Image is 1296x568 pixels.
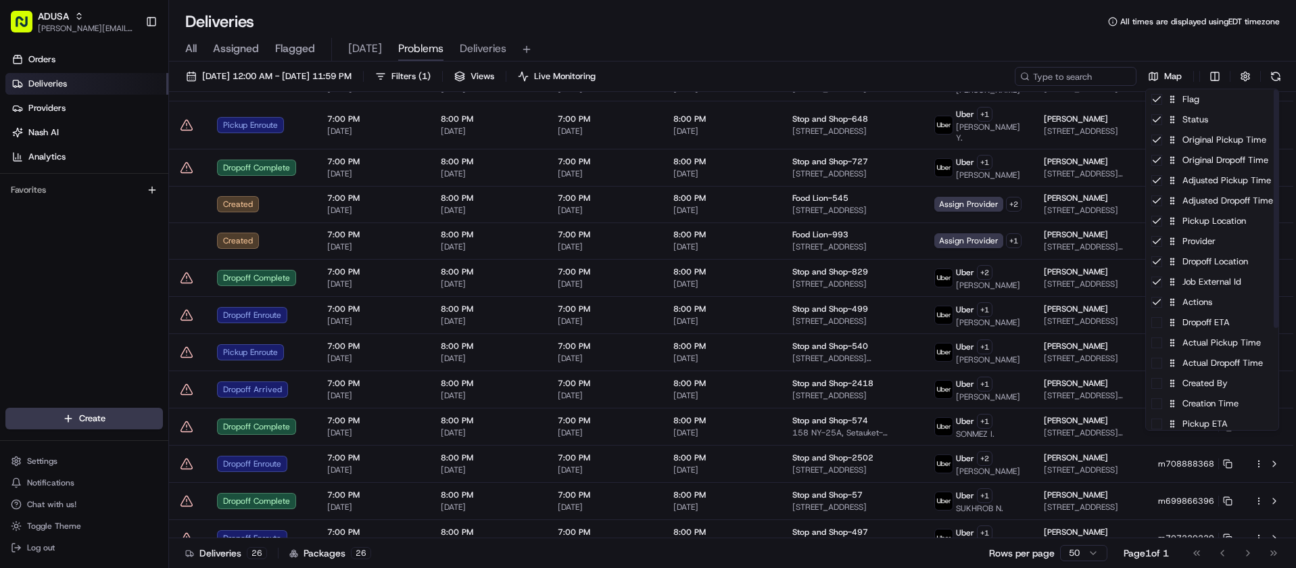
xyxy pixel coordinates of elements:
input: Clear [35,87,223,101]
div: Actions [1146,292,1278,312]
div: Pickup ETA [1146,414,1278,434]
img: 1736555255976-a54dd68f-1ca7-489b-9aae-adbdc363a1c4 [14,129,38,153]
div: Dropoff ETA [1146,312,1278,333]
div: Job External Id [1146,272,1278,292]
div: 📗 [14,197,24,208]
a: 📗Knowledge Base [8,191,109,215]
div: Dropoff Location [1146,252,1278,272]
div: Status [1146,110,1278,130]
div: We're available if you need us! [46,143,171,153]
div: Original Dropoff Time [1146,150,1278,170]
div: Created By [1146,373,1278,394]
div: Original Pickup Time [1146,130,1278,150]
a: Powered byPylon [95,229,164,239]
span: API Documentation [128,196,217,210]
div: Start new chat [46,129,222,143]
div: Actual Dropoff Time [1146,353,1278,373]
div: Creation Time [1146,394,1278,414]
div: Pickup Location [1146,211,1278,231]
div: Provider [1146,231,1278,252]
span: Pylon [135,229,164,239]
div: 💻 [114,197,125,208]
div: Adjusted Pickup Time [1146,170,1278,191]
a: 💻API Documentation [109,191,222,215]
p: Welcome 👋 [14,54,246,76]
div: Flag [1146,89,1278,110]
div: Actual Pickup Time [1146,333,1278,353]
img: Nash [14,14,41,41]
div: Adjusted Dropoff Time [1146,191,1278,211]
button: Start new chat [230,133,246,149]
span: Knowledge Base [27,196,103,210]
